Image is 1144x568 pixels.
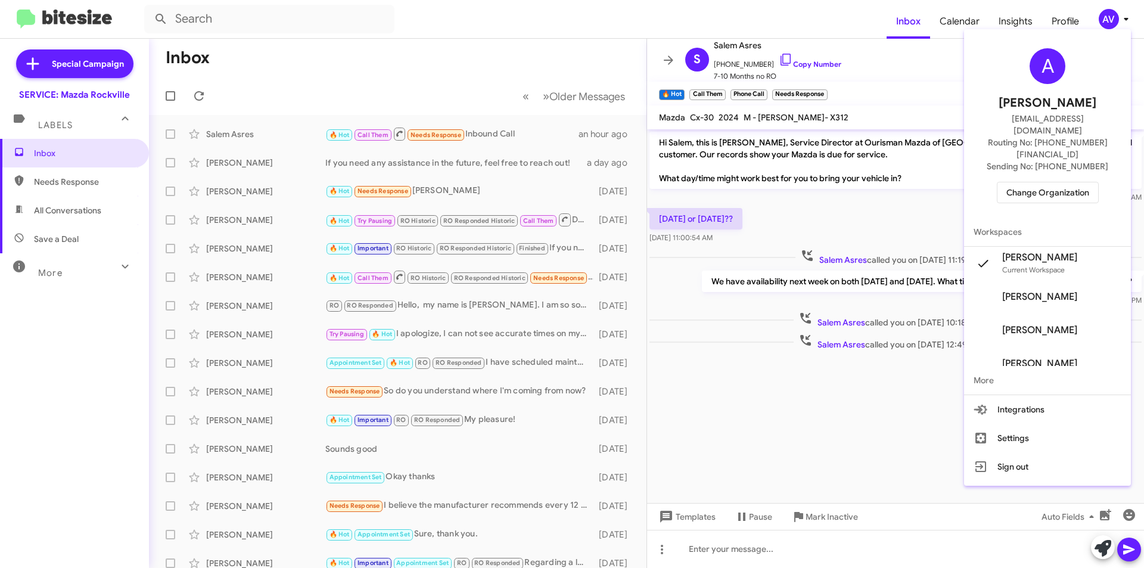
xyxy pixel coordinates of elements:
span: [PERSON_NAME] [1002,358,1077,370]
span: [PERSON_NAME] [1002,291,1077,303]
button: Integrations [964,395,1131,424]
span: [EMAIL_ADDRESS][DOMAIN_NAME] [978,113,1117,136]
span: [PERSON_NAME] [1002,252,1077,263]
span: More [964,366,1131,395]
button: Settings [964,424,1131,452]
span: Sending No: [PHONE_NUMBER] [987,160,1108,172]
span: Change Organization [1006,182,1089,203]
span: [PERSON_NAME] [999,94,1096,113]
span: Workspaces [964,218,1131,246]
span: Routing No: [PHONE_NUMBER][FINANCIAL_ID] [978,136,1117,160]
span: [PERSON_NAME] [1002,324,1077,336]
button: Sign out [964,452,1131,481]
div: A [1030,48,1065,84]
button: Change Organization [997,182,1099,203]
span: Current Workspace [1002,265,1065,274]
